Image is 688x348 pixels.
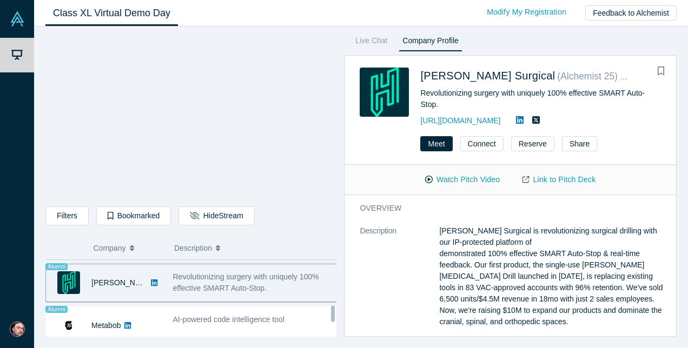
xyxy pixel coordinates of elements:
a: [URL][DOMAIN_NAME] [420,116,500,125]
span: AI-powered code intelligence tool [173,315,285,324]
button: Feedback to Alchemist [585,5,677,21]
a: Modify My Registration [475,3,578,22]
button: Share [562,136,597,151]
span: Alumni [45,263,68,270]
iframe: Alchemist Class XL Demo Day: Vault [46,35,336,198]
a: Link to Pitch Deck [511,170,607,189]
button: Filters [45,206,89,225]
button: Watch Pitch Video [414,170,511,189]
a: Live Chat [352,34,391,51]
button: Bookmark [653,64,669,79]
img: Metabob's Logo [57,314,80,337]
p: [PERSON_NAME] Surgical is revolutionizing surgical drilling with our IP-protected platform of dem... [439,225,669,327]
button: Meet [420,136,452,151]
span: Company [94,237,126,259]
button: Description [174,237,329,259]
a: [PERSON_NAME] Surgical [420,70,555,82]
a: Company Profile [399,34,462,51]
span: Alumni [620,73,642,81]
a: Class XL Virtual Demo Day [45,1,178,26]
a: [PERSON_NAME] Surgical [91,278,183,287]
span: Alumni [45,306,68,313]
button: Connect [460,136,504,151]
span: Description [174,237,212,259]
a: Metabob [91,321,121,330]
dt: Description [360,225,439,339]
img: Hubly Surgical's Logo [360,68,409,117]
img: Hubly Surgical's Logo [57,271,80,294]
button: Company [94,237,163,259]
button: Reserve [511,136,554,151]
img: Richard Svinkin's Account [10,322,25,337]
button: Bookmarked [96,206,171,225]
button: HideStream [178,206,254,225]
div: Revolutionizing surgery with uniquely 100% effective SMART Auto-Stop. [420,88,661,110]
span: Revolutionizing surgery with uniquely 100% effective SMART Auto-Stop. [173,272,319,292]
small: ( Alchemist 25 ) [557,71,618,82]
img: Alchemist Vault Logo [10,11,25,26]
h3: overview [360,203,654,214]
